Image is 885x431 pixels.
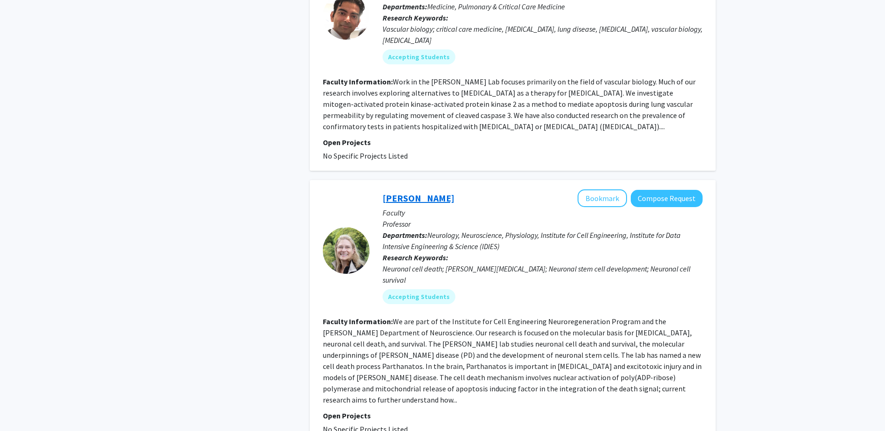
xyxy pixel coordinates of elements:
b: Departments: [383,230,427,240]
a: [PERSON_NAME] [383,192,454,204]
mat-chip: Accepting Students [383,49,455,64]
p: Open Projects [323,137,703,148]
b: Departments: [383,2,427,11]
p: Professor [383,218,703,229]
b: Research Keywords: [383,13,448,22]
p: Faculty [383,207,703,218]
mat-chip: Accepting Students [383,289,455,304]
div: Vascular biology; critical care medicine, [MEDICAL_DATA], lung disease, [MEDICAL_DATA], vascular ... [383,23,703,46]
p: Open Projects [323,410,703,421]
iframe: Chat [7,389,40,424]
b: Faculty Information: [323,77,393,86]
div: Neuronal cell death; [PERSON_NAME][MEDICAL_DATA]; Neuronal stem cell development; Neuronal cell s... [383,263,703,285]
span: No Specific Projects Listed [323,151,408,160]
span: Medicine, Pulmonary & Critical Care Medicine [427,2,565,11]
button: Compose Request to Valina Dawson [631,190,703,207]
span: Neurology, Neuroscience, Physiology, Institute for Cell Engineering, Institute for Data Intensive... [383,230,681,251]
button: Add Valina Dawson to Bookmarks [578,189,627,207]
b: Research Keywords: [383,253,448,262]
fg-read-more: We are part of the Institute for Cell Engineering Neuroregeneration Program and the [PERSON_NAME]... [323,317,702,404]
fg-read-more: Work in the [PERSON_NAME] Lab focuses primarily on the field of vascular biology. Much of our res... [323,77,696,131]
b: Faculty Information: [323,317,393,326]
